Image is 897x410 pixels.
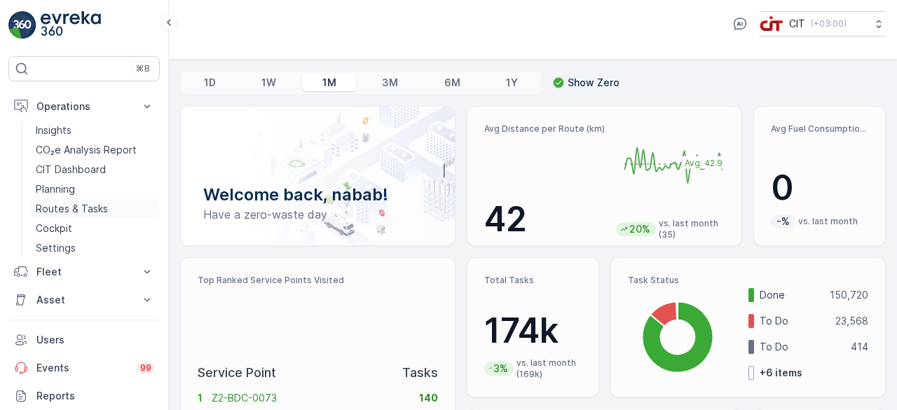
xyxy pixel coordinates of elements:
p: Settings [36,241,76,255]
p: 3M [382,76,398,90]
p: 1D [204,76,216,90]
p: 20% [628,222,652,236]
a: Events99 [8,354,160,382]
p: CIT Dashboard [36,163,106,177]
p: Z2-BDC-0073 [212,391,410,405]
p: Fleet [36,265,132,279]
p: Operations [36,100,132,114]
img: cit-logo_pOk6rL0.png [760,16,783,32]
p: Planning [36,182,75,196]
p: To Do [760,314,826,328]
p: Task Status [628,275,868,286]
p: vs. last month (35) [659,218,730,240]
p: Asset [36,293,132,307]
p: 174k [484,310,582,352]
p: Insights [36,123,71,137]
a: Users [8,326,160,354]
p: 1M [322,76,336,90]
p: Done [760,288,821,302]
p: CIT [789,17,805,31]
p: Users [36,333,154,347]
img: logo_light-DOdMpM7g.png [41,11,101,39]
p: Welcome back, nabab! [203,184,432,206]
button: Fleet [8,258,160,286]
a: Insights [30,121,160,140]
a: Reports [8,382,160,410]
button: Operations [8,93,160,121]
button: CIT(+03:00) [760,11,886,36]
p: Events [36,361,129,375]
p: 1 [198,391,203,405]
p: 23,568 [835,314,868,328]
p: Top Ranked Service Points Visited [198,275,438,286]
p: Total Tasks [484,275,582,286]
p: Have a zero-waste day [203,206,432,223]
p: Cockpit [36,221,72,235]
p: 150,720 [830,288,868,302]
p: Avg Distance per Route (km) [484,123,605,135]
p: 140 [419,391,438,405]
p: 99 [140,362,151,374]
p: vs. last month (169k) [516,357,581,380]
button: Asset [8,286,160,314]
a: Routes & Tasks [30,199,160,219]
p: CO₂e Analysis Report [36,143,137,157]
a: Planning [30,179,160,199]
p: ( +03:00 ) [811,18,847,29]
p: + 6 items [760,366,802,380]
p: 6M [444,76,460,90]
p: 1Y [506,76,518,90]
p: Tasks [402,363,438,383]
p: Routes & Tasks [36,202,108,216]
img: logo [8,11,36,39]
a: Cockpit [30,219,160,238]
p: Show Zero [568,76,619,90]
a: CO₂e Analysis Report [30,140,160,160]
p: 0 [771,167,868,209]
p: 42 [484,198,605,240]
p: Avg Fuel Consumption per Route (lt) [771,123,868,135]
p: 414 [851,340,868,354]
a: CIT Dashboard [30,160,160,179]
p: -% [775,214,791,228]
p: To Do [760,340,842,354]
p: ⌘B [136,63,150,74]
p: 1W [261,76,276,90]
p: Reports [36,389,154,403]
a: Settings [30,238,160,258]
p: 3% [492,362,509,376]
p: Service Point [198,363,276,383]
p: vs. last month [798,216,858,227]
